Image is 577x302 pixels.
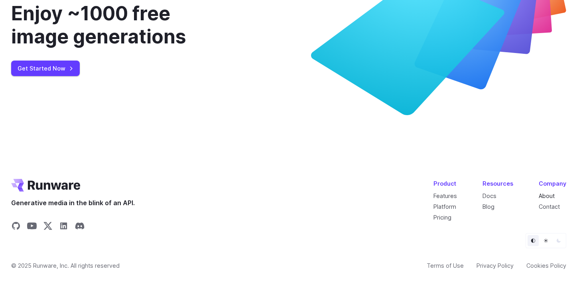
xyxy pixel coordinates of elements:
button: Dark [553,235,564,246]
a: Terms of Use [427,261,464,270]
button: Light [540,235,551,246]
div: Resources [482,179,513,188]
a: Docs [482,192,496,199]
a: About [539,192,555,199]
a: Blog [482,203,494,210]
div: Company [539,179,566,188]
a: Privacy Policy [477,261,514,270]
div: Product [433,179,457,188]
a: Share on X [43,221,53,233]
a: Get Started Now [11,61,80,76]
a: Share on Discord [75,221,85,233]
a: Platform [433,203,456,210]
a: Share on GitHub [11,221,21,233]
a: Pricing [433,214,451,221]
a: Contact [539,203,560,210]
button: Default [528,235,539,246]
a: Share on LinkedIn [59,221,69,233]
a: Share on YouTube [27,221,37,233]
a: Cookies Policy [526,261,566,270]
a: Go to / [11,179,81,192]
ul: Theme selector [526,233,566,248]
span: © 2025 Runware, Inc. All rights reserved [11,261,120,270]
div: Enjoy ~1000 free image generations [11,2,228,48]
a: Features [433,192,457,199]
span: Generative media in the blink of an API. [11,198,135,208]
